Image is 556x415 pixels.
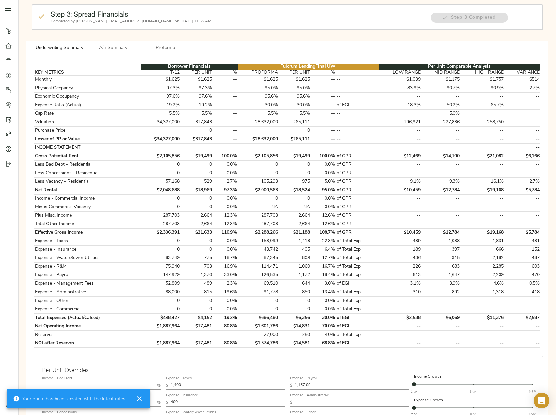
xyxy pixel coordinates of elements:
td: 152 [505,245,540,254]
td: 397 [421,245,461,254]
td: 100.0% [213,152,238,160]
td: $2,105,856 [238,152,278,160]
td: Lesser of PP or Value [34,135,141,143]
td: 16.9% [213,262,238,271]
td: 0 [141,245,181,254]
td: 34,327,000 [141,118,181,126]
td: 90.9% [461,84,505,92]
td: 809 [278,254,311,262]
td: 2.7% [505,84,540,92]
td: of GPR [336,152,379,160]
label: Income - Bad Debt [42,377,72,380]
td: -- [505,118,540,126]
td: -- [421,160,461,169]
td: 196,921 [379,118,421,126]
td: $265,111 [278,135,311,143]
label: Expense - Water/Sewer Utilities [166,411,216,415]
td: $1,625 [141,75,181,84]
td: 1,060 [278,262,311,271]
td: 33.0% [213,271,238,279]
td: 9.3% [421,177,461,186]
td: -- [505,160,540,169]
td: Expense - Taxes [34,237,141,245]
td: NA [278,203,311,211]
td: Economic Occupancy [34,92,141,101]
td: of GPR [336,169,379,177]
td: -- [213,101,238,109]
td: -- [505,143,540,152]
td: 0 [278,169,311,177]
th: Borrower Financials [141,64,238,70]
td: of Total Exp [336,245,379,254]
td: 317,843 [180,118,213,126]
td: 0.0% [311,203,336,211]
td: 287,703 [238,211,278,220]
td: 30.0% [278,101,311,109]
td: $1,625 [278,75,311,84]
td: -- [213,109,238,118]
td: -- [421,211,461,220]
td: 0 [180,237,213,245]
th: T-12 [141,70,181,75]
td: 90.7% [421,84,461,92]
td: -- [421,220,461,228]
td: 18.7% [213,254,238,262]
td: of GPR [336,220,379,228]
td: 2,664 [278,211,311,220]
td: 6.4% [311,245,336,254]
td: 16.1% [461,177,505,186]
td: $1,757 [461,75,505,84]
td: 1,831 [461,237,505,245]
td: 65.7% [461,101,505,109]
td: of GPR [336,203,379,211]
td: 87,345 [238,254,278,262]
td: $10,459 [379,186,421,194]
td: -- [505,211,540,220]
td: $12,784 [421,186,461,194]
td: 5.0% [421,109,461,118]
td: 227,836 [421,118,461,126]
td: Income - Commercial Income [34,194,141,203]
img: logo [6,393,13,407]
td: 287,703 [141,211,181,220]
td: 0.0% [213,203,238,211]
td: -- [461,92,505,101]
td: 0.0% [213,160,238,169]
td: 110.9% [213,228,238,237]
td: 287,703 [141,220,181,228]
td: 30.0% [238,101,278,109]
td: 666 [461,245,505,254]
td: -- [213,126,238,135]
td: -- [379,169,421,177]
td: of GPR [336,211,379,220]
td: -- [379,92,421,101]
td: 5.5% [238,109,278,118]
td: $2,105,856 [141,152,181,160]
td: 12.6% [311,220,336,228]
td: 95.0% [311,186,336,194]
td: 19.2% [180,101,213,109]
td: 0 [238,169,278,177]
td: -- [379,203,421,211]
td: -- [379,160,421,169]
td: Less Concessions - Residential [34,169,141,177]
td: 1,370 [180,271,213,279]
td: -- [505,135,540,143]
td: 57,168 [141,177,181,186]
td: 2,664 [180,220,213,228]
td: 258,750 [461,118,505,126]
td: -- [311,84,336,92]
td: 0 [180,245,213,254]
td: $317,843 [180,135,213,143]
td: $19,168 [461,228,505,237]
td: $5,784 [505,228,540,237]
td: $19,499 [278,152,311,160]
td: 265,111 [278,118,311,126]
td: 105,293 [238,177,278,186]
td: 97.3% [180,84,213,92]
td: $21,082 [461,152,505,160]
td: Total Other Income [34,220,141,228]
td: 975 [278,177,311,186]
td: 0 [278,160,311,169]
td: 95.0% [278,84,311,92]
